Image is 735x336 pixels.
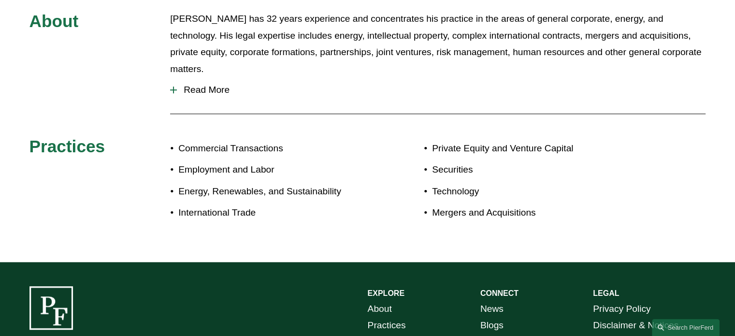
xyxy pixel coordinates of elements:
[593,289,619,297] strong: LEGAL
[368,317,406,334] a: Practices
[432,183,649,200] p: Technology
[178,161,367,178] p: Employment and Labor
[480,301,504,318] a: News
[368,301,392,318] a: About
[432,205,649,221] p: Mergers and Acquisitions
[593,317,678,334] a: Disclaimer & Notices
[170,11,706,77] p: [PERSON_NAME] has 32 years experience and concentrates his practice in the areas of general corpo...
[177,85,706,95] span: Read More
[432,140,649,157] p: Private Equity and Venture Capital
[652,319,720,336] a: Search this site
[178,183,367,200] p: Energy, Renewables, and Sustainability
[480,289,519,297] strong: CONNECT
[170,77,706,102] button: Read More
[178,205,367,221] p: International Trade
[593,301,650,318] a: Privacy Policy
[178,140,367,157] p: Commercial Transactions
[29,12,79,30] span: About
[368,289,404,297] strong: EXPLORE
[480,317,504,334] a: Blogs
[432,161,649,178] p: Securities
[29,137,105,156] span: Practices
